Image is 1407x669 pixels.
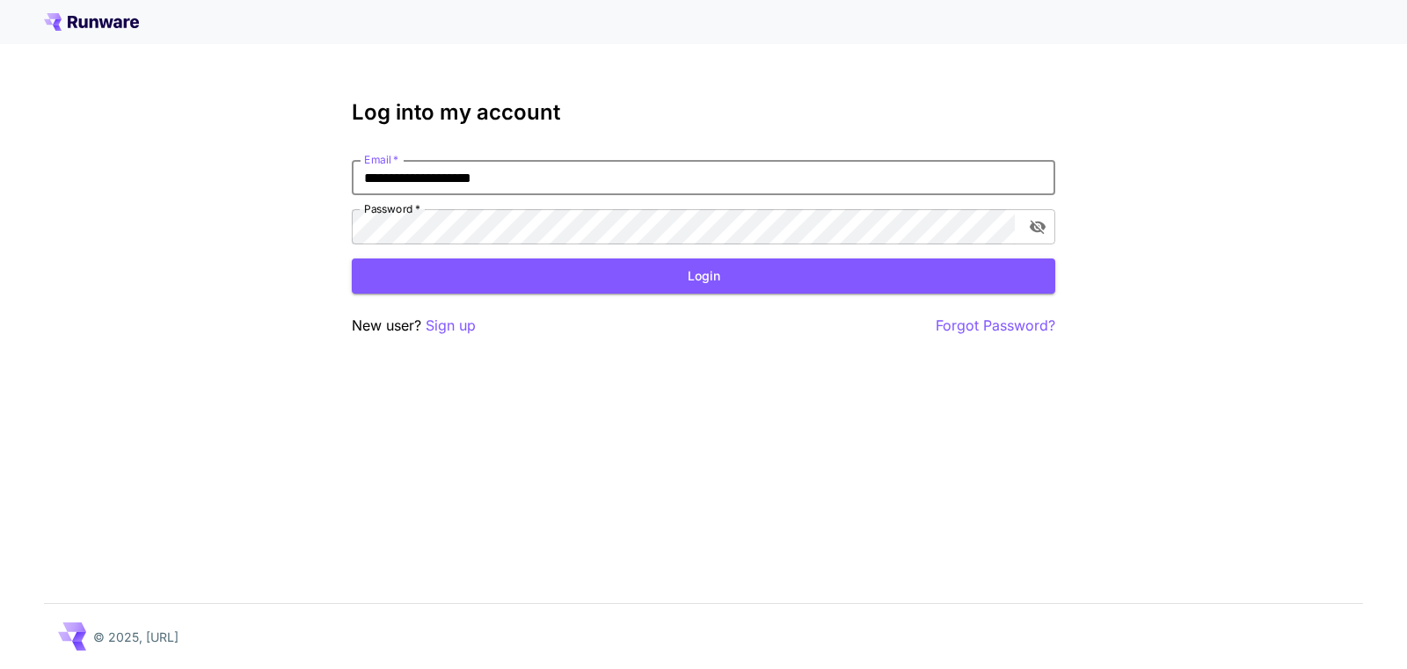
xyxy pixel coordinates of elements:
p: © 2025, [URL] [93,628,179,646]
button: Sign up [426,315,476,337]
label: Password [364,201,420,216]
button: toggle password visibility [1022,211,1053,243]
p: New user? [352,315,476,337]
label: Email [364,152,398,167]
button: Login [352,258,1055,295]
button: Forgot Password? [936,315,1055,337]
h3: Log into my account [352,100,1055,125]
